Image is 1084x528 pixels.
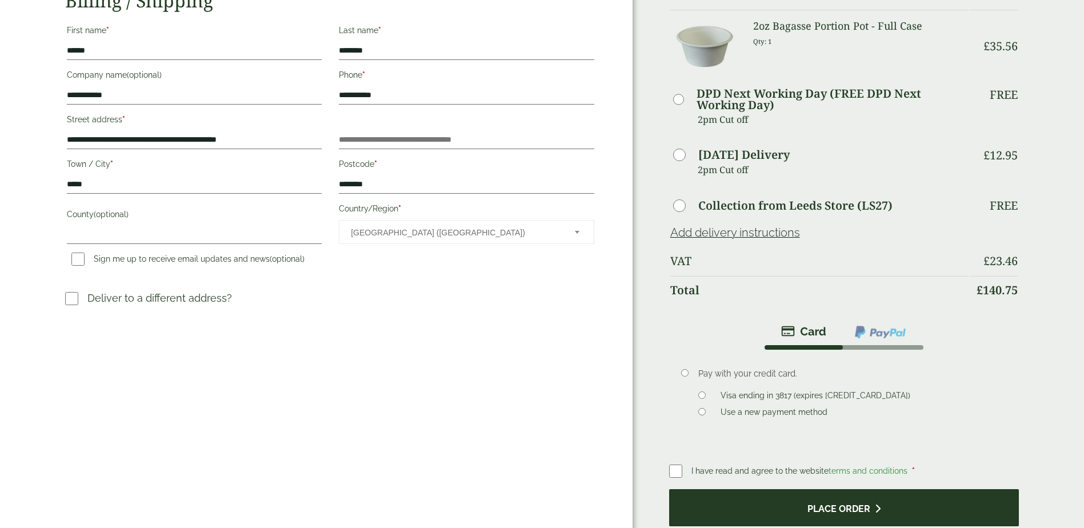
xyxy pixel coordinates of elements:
img: ppcp-gateway.png [854,325,907,339]
label: County [67,206,322,226]
label: Collection from Leeds Store (LS27) [698,200,893,211]
a: terms and conditions [829,466,907,475]
p: Pay with your credit card. [698,367,1001,380]
span: Country/Region [339,220,594,244]
span: £ [983,147,990,163]
p: Free [990,199,1018,213]
h3: 2oz Bagasse Portion Pot - Full Case [753,20,969,33]
label: Town / City [67,156,322,175]
a: Add delivery instructions [670,226,800,239]
abbr: required [110,159,113,169]
label: [DATE] Delivery [698,149,790,161]
abbr: required [398,204,401,213]
abbr: required [912,466,915,475]
p: Free [990,88,1018,102]
label: Visa ending in 3817 (expires [CREDIT_CARD_DATA]) [716,391,915,403]
span: (optional) [94,210,129,219]
label: Postcode [339,156,594,175]
abbr: required [374,159,377,169]
button: Place order [669,489,1019,526]
span: £ [977,282,983,298]
th: VAT [670,247,969,275]
label: First name [67,22,322,42]
p: Deliver to a different address? [87,290,232,306]
abbr: required [378,26,381,35]
label: Street address [67,111,322,131]
th: Total [670,276,969,304]
span: (optional) [270,254,305,263]
bdi: 12.95 [983,147,1018,163]
span: £ [983,253,990,269]
small: Qty: 1 [753,37,772,46]
input: Sign me up to receive email updates and news(optional) [71,253,85,266]
label: Last name [339,22,594,42]
label: Use a new payment method [716,407,832,420]
span: £ [983,38,990,54]
p: 2pm Cut off [698,161,969,178]
label: Company name [67,67,322,86]
bdi: 23.46 [983,253,1018,269]
label: DPD Next Working Day (FREE DPD Next Working Day) [697,88,969,111]
img: stripe.png [781,325,826,338]
span: (optional) [127,70,162,79]
abbr: required [106,26,109,35]
abbr: required [122,115,125,124]
abbr: required [362,70,365,79]
bdi: 140.75 [977,282,1018,298]
p: 2pm Cut off [698,111,969,128]
span: United Kingdom (UK) [351,221,559,245]
label: Sign me up to receive email updates and news [67,254,309,267]
label: Phone [339,67,594,86]
label: Country/Region [339,201,594,220]
span: I have read and agree to the website [691,466,910,475]
bdi: 35.56 [983,38,1018,54]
